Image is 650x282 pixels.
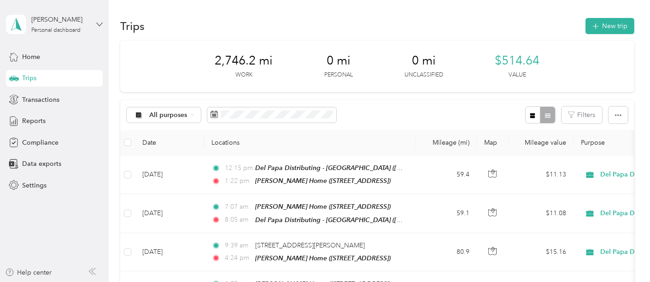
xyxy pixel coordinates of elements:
[149,112,187,118] span: All purposes
[135,155,204,194] td: [DATE]
[509,130,574,155] th: Mileage value
[225,215,251,225] span: 8:05 am
[416,130,477,155] th: Mileage (mi)
[225,163,251,173] span: 12:15 pm
[255,203,391,210] span: [PERSON_NAME] Home ([STREET_ADDRESS])
[22,181,47,190] span: Settings
[31,15,89,24] div: [PERSON_NAME]
[255,241,365,249] span: [STREET_ADDRESS][PERSON_NAME]
[204,130,416,155] th: Locations
[416,233,477,271] td: 80.9
[562,106,602,123] button: Filters
[22,116,46,126] span: Reports
[255,216,454,224] span: Del Papa Distributing - [GEOGRAPHIC_DATA] ([STREET_ADDRESS])
[5,268,52,277] button: Help center
[22,73,36,83] span: Trips
[22,138,59,147] span: Compliance
[509,194,574,233] td: $11.08
[235,71,252,79] p: Work
[324,71,353,79] p: Personal
[586,18,634,34] button: New trip
[135,233,204,271] td: [DATE]
[120,21,145,31] h1: Trips
[255,177,391,184] span: [PERSON_NAME] Home ([STREET_ADDRESS])
[22,95,59,105] span: Transactions
[477,130,509,155] th: Map
[255,254,391,262] span: [PERSON_NAME] Home ([STREET_ADDRESS])
[215,53,273,68] span: 2,746.2 mi
[327,53,351,68] span: 0 mi
[135,130,204,155] th: Date
[135,194,204,233] td: [DATE]
[509,71,526,79] p: Value
[416,155,477,194] td: 59.4
[412,53,436,68] span: 0 mi
[495,53,539,68] span: $514.64
[22,159,61,169] span: Data exports
[255,164,454,172] span: Del Papa Distributing - [GEOGRAPHIC_DATA] ([STREET_ADDRESS])
[598,230,650,282] iframe: Everlance-gr Chat Button Frame
[225,202,251,212] span: 7:07 am
[225,176,251,186] span: 1:22 pm
[509,155,574,194] td: $11.13
[509,233,574,271] td: $15.16
[225,253,251,263] span: 4:24 pm
[404,71,443,79] p: Unclassified
[22,52,40,62] span: Home
[416,194,477,233] td: 59.1
[31,28,81,33] div: Personal dashboard
[225,241,251,251] span: 9:39 am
